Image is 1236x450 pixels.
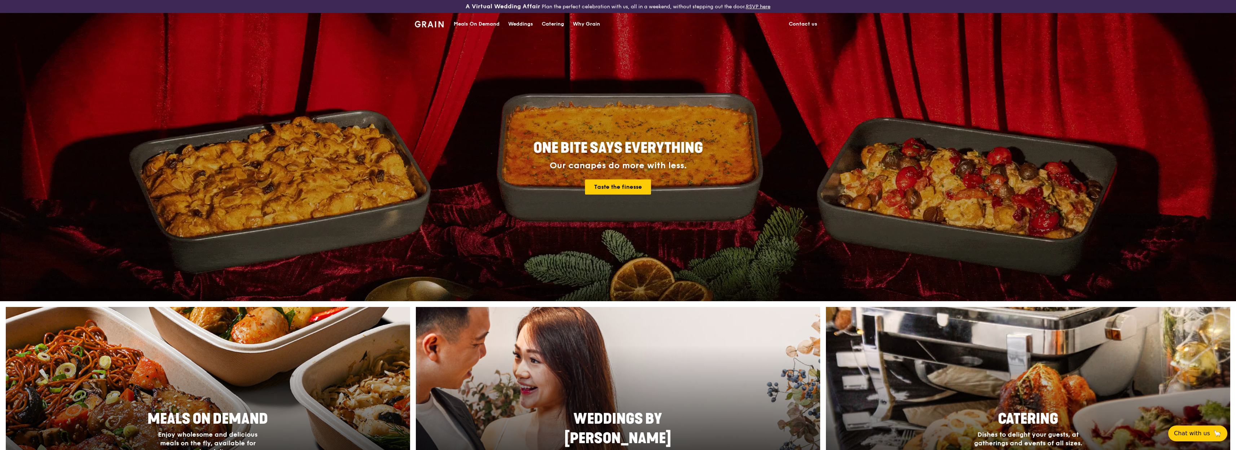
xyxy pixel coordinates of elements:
div: Plan the perfect celebration with us, all in a weekend, without stepping out the door. [410,3,826,10]
span: 🦙 [1213,429,1222,438]
div: Catering [542,13,564,35]
a: Why Grain [568,13,604,35]
span: Chat with us [1174,429,1210,438]
span: Dishes to delight your guests, at gatherings and events of all sizes. [974,431,1082,447]
div: Meals On Demand [454,13,500,35]
div: Why Grain [573,13,600,35]
a: Taste the finesse [585,179,651,195]
span: Meals On Demand [148,410,268,428]
button: Chat with us🦙 [1168,426,1227,441]
span: ONE BITE SAYS EVERYTHING [533,139,703,157]
h3: A Virtual Wedding Affair [466,3,540,10]
a: GrainGrain [415,13,444,34]
a: RSVP here [746,4,770,10]
span: Catering [998,410,1058,428]
span: Weddings by [PERSON_NAME] [564,410,671,447]
div: Weddings [508,13,533,35]
div: Our canapés do more with less. [488,161,748,171]
a: Contact us [784,13,822,35]
img: Grain [415,21,444,27]
a: Catering [537,13,568,35]
a: Weddings [504,13,537,35]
